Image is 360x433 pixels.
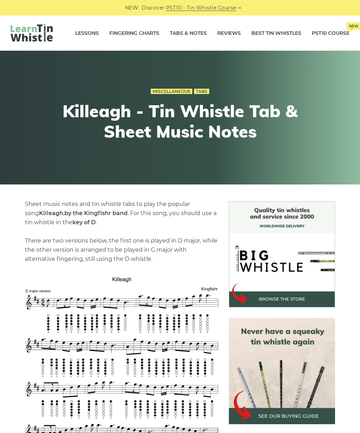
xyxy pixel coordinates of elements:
a: Reviews [217,24,241,42]
span: by the Kingfishr b [64,210,116,216]
a: PST10 CourseNew [312,24,349,42]
img: BigWhistle Tin Whistle Store [229,201,335,307]
a: Tabs [194,89,209,94]
img: LearnTinWhistle.com [11,24,53,42]
a: Best Tin Whistles [251,24,301,42]
strong: key of D [72,219,96,226]
strong: Killeagh [39,210,63,216]
h1: Killeagh - Tin Whistle Tab & Sheet Music Notes [51,101,309,142]
a: Lessons [75,24,99,42]
p: . For this song, you should use a tin whistle in the . There are two versions below, the first on... [25,200,218,264]
img: tin whistle buying guide [229,318,335,424]
a: Fingering Charts [109,24,159,42]
strong: and [64,210,128,216]
span: Sheet music notes and tin whistle tabs to play the popular song , [25,201,190,216]
a: Tabs & Notes [170,24,207,42]
a: Miscellaneous [151,89,192,94]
